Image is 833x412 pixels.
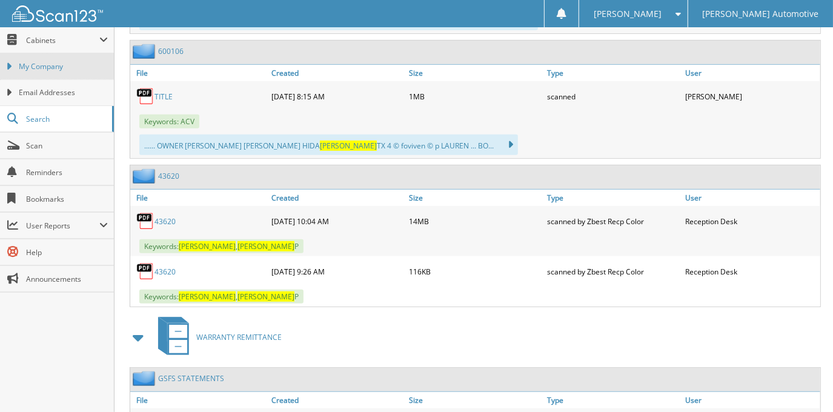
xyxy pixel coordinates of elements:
[12,5,103,22] img: scan123-logo-white.svg
[158,171,179,181] a: 43620
[407,259,545,284] div: 116KB
[139,290,304,304] span: Keywords: , P
[682,392,820,408] a: User
[19,61,108,72] span: My Company
[139,135,518,155] div: ...... OWNER [PERSON_NAME] [PERSON_NAME] HIDA TX 4 © foviven © p LAUREN ... BO...
[544,209,682,233] div: scanned by Zbest Recp Color
[682,190,820,206] a: User
[268,84,407,108] div: [DATE] 8:15 AM
[702,10,818,18] span: [PERSON_NAME] Automotive
[407,209,545,233] div: 14MB
[133,44,158,59] img: folder2.png
[139,115,199,128] span: Keywords: ACV
[407,392,545,408] a: Size
[26,167,108,178] span: Reminders
[682,209,820,233] div: Reception Desk
[544,84,682,108] div: scanned
[136,212,154,230] img: PDF.png
[268,209,407,233] div: [DATE] 10:04 AM
[130,392,268,408] a: File
[154,267,176,277] a: 43620
[320,141,377,151] span: [PERSON_NAME]
[26,141,108,151] span: Scan
[544,392,682,408] a: Type
[26,35,99,45] span: Cabinets
[407,84,545,108] div: 1MB
[151,313,282,361] a: WARRANTY REMITTANCE
[196,332,282,342] span: WARRANTY REMITTANCE
[544,190,682,206] a: Type
[237,291,294,302] span: [PERSON_NAME]
[136,262,154,281] img: PDF.png
[407,190,545,206] a: Size
[682,65,820,81] a: User
[26,221,99,231] span: User Reports
[179,241,236,251] span: [PERSON_NAME]
[179,291,236,302] span: [PERSON_NAME]
[26,194,108,204] span: Bookmarks
[268,259,407,284] div: [DATE] 9:26 AM
[682,84,820,108] div: [PERSON_NAME]
[154,91,173,102] a: TITLE
[268,392,407,408] a: Created
[544,259,682,284] div: scanned by Zbest Recp Color
[130,190,268,206] a: File
[268,190,407,206] a: Created
[133,168,158,184] img: folder2.png
[130,65,268,81] a: File
[139,239,304,253] span: Keywords: , P
[158,46,184,56] a: 600106
[19,87,108,98] span: Email Addresses
[136,87,154,105] img: PDF.png
[154,216,176,227] a: 43620
[26,114,106,124] span: Search
[237,241,294,251] span: [PERSON_NAME]
[544,65,682,81] a: Type
[268,65,407,81] a: Created
[26,274,108,284] span: Announcements
[158,373,224,384] a: GSFS STATEMENTS
[26,247,108,257] span: Help
[682,259,820,284] div: Reception Desk
[594,10,662,18] span: [PERSON_NAME]
[133,371,158,386] img: folder2.png
[407,65,545,81] a: Size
